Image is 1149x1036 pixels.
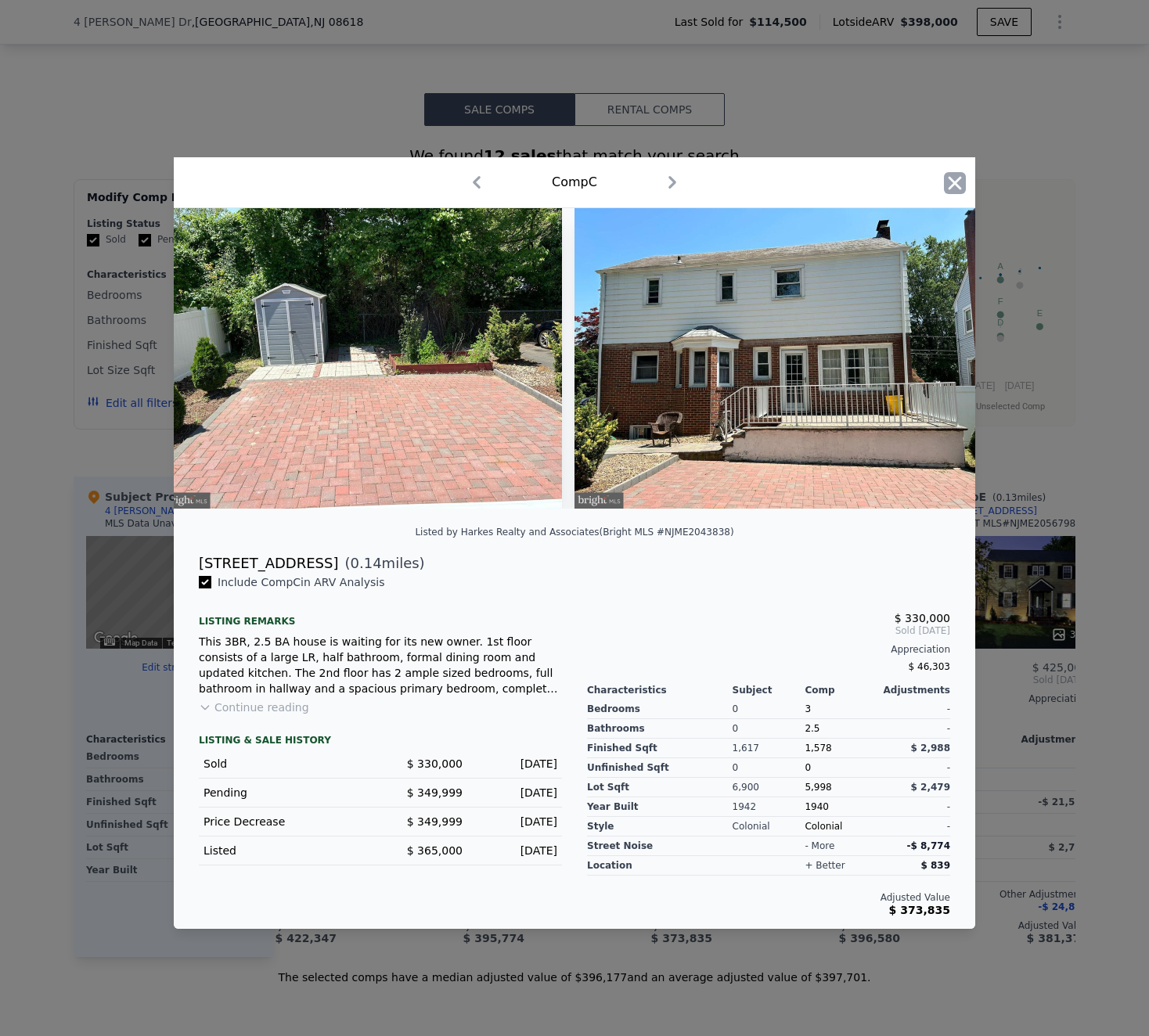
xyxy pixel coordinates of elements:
div: 1942 [733,797,805,817]
div: Colonial [733,817,805,836]
div: street noise [587,836,733,856]
img: Property Img [161,208,562,509]
div: 2.5 [805,719,877,739]
span: 0.14 [351,555,382,571]
div: [DATE] [475,814,557,829]
span: $ 330,000 [407,757,463,770]
div: Unfinished Sqft [587,758,733,778]
div: Adjusted Value [587,891,950,904]
div: - [877,700,950,719]
div: Subject [733,684,805,696]
div: LISTING & SALE HISTORY [199,734,562,750]
div: - [877,758,950,778]
span: $ 373,835 [889,904,950,916]
div: Comp C [552,173,597,192]
span: 1,578 [805,743,831,754]
img: Property Img [574,208,975,509]
span: Include Comp C in ARV Analysis [211,576,391,588]
span: ( miles) [338,552,424,574]
div: This 3BR, 2.5 BA house is waiting for its new owner. 1st floor consists of a large LR, half bathr... [199,634,562,696]
span: 0 [805,762,811,773]
div: [STREET_ADDRESS] [199,552,338,574]
span: $ 46,303 [909,661,950,672]
span: $ 2,479 [911,782,950,793]
div: Finished Sqft [587,739,733,758]
div: Sold [204,756,368,772]
div: [DATE] [475,756,557,772]
div: 0 [733,719,805,739]
div: Listed by Harkes Realty and Associates (Bright MLS #NJME2043838) [415,527,733,538]
span: $ 365,000 [407,844,463,857]
div: 1940 [805,797,877,817]
div: 6,900 [733,778,805,797]
div: Listing remarks [199,603,562,628]
button: Continue reading [199,700,309,715]
div: Comp [805,684,877,696]
span: Sold [DATE] [587,624,950,637]
div: Adjustments [877,684,950,696]
span: $ 330,000 [895,612,950,624]
div: [DATE] [475,843,557,858]
div: Pending [204,785,368,800]
div: 0 [733,700,805,719]
span: $ 349,999 [407,815,463,828]
div: Listed [204,843,368,858]
div: Bedrooms [587,700,733,719]
div: + better [805,859,845,872]
span: $ 349,999 [407,786,463,799]
div: Price Decrease [204,814,368,829]
span: 3 [805,703,811,714]
div: Style [587,817,733,836]
div: location [587,856,733,876]
div: Characteristics [587,684,733,696]
span: 5,998 [805,782,831,793]
div: [DATE] [475,785,557,800]
span: $ 839 [920,860,950,871]
div: Year Built [587,797,733,817]
div: Lot Sqft [587,778,733,797]
div: Appreciation [587,643,950,656]
div: Bathrooms [587,719,733,739]
div: 0 [733,758,805,778]
div: - [877,797,950,817]
div: - [877,817,950,836]
div: - more [805,840,834,852]
div: 1,617 [733,739,805,758]
span: $ 2,988 [911,743,950,754]
div: Colonial [805,817,877,836]
div: - [877,719,950,739]
span: -$ 8,774 [907,840,950,851]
